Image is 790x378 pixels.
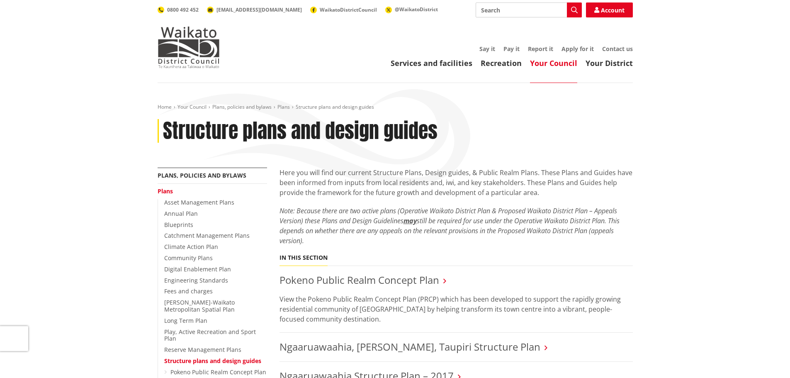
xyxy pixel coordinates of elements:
a: Apply for it [562,45,594,53]
a: Catchment Management Plans [164,232,250,239]
a: Pokeno Public Realm Concept Plan [170,368,266,376]
a: Say it [479,45,495,53]
a: Engineering Standards [164,276,228,284]
em: Note: Because there are two active plans (Operative Waikato District Plan & Proposed Waikato Dist... [280,206,620,245]
a: Services and facilities [391,58,472,68]
a: @WaikatoDistrict [385,6,438,13]
a: Community Plans [164,254,213,262]
a: Blueprints [164,221,193,229]
a: 0800 492 452 [158,6,199,13]
a: WaikatoDistrictCouncil [310,6,377,13]
a: [EMAIL_ADDRESS][DOMAIN_NAME] [207,6,302,13]
a: Your Council [177,103,207,110]
h1: Structure plans and design guides [163,119,438,143]
nav: breadcrumb [158,104,633,111]
span: may [404,216,417,225]
a: Your District [586,58,633,68]
span: [EMAIL_ADDRESS][DOMAIN_NAME] [216,6,302,13]
span: WaikatoDistrictCouncil [320,6,377,13]
input: Search input [476,2,582,17]
img: Waikato District Council - Te Kaunihera aa Takiwaa o Waikato [158,27,220,68]
span: @WaikatoDistrict [395,6,438,13]
a: Plans, policies and bylaws [212,103,272,110]
h5: In this section [280,254,328,261]
a: Account [586,2,633,17]
a: Asset Management Plans [164,198,234,206]
a: Digital Enablement Plan [164,265,231,273]
a: Recreation [481,58,522,68]
span: 0800 492 452 [167,6,199,13]
a: Pokeno Public Realm Concept Plan [280,273,439,287]
a: Pay it [503,45,520,53]
p: View the Pokeno Public Realm Concept Plan (PRCP) which has been developed to support the rapidly ... [280,294,633,324]
a: Contact us [602,45,633,53]
a: Annual Plan [164,210,198,217]
a: Structure plans and design guides [164,357,261,365]
a: Climate Action Plan [164,243,218,251]
a: Plans [158,187,173,195]
a: Home [158,103,172,110]
p: Here you will find our current Structure Plans, Design guides, & Public Realm Plans. These Plans ... [280,168,633,198]
a: Play, Active Recreation and Sport Plan [164,328,256,343]
a: Fees and charges [164,287,213,295]
a: Report it [528,45,553,53]
a: Plans, policies and bylaws [158,171,246,179]
a: [PERSON_NAME]-Waikato Metropolitan Spatial Plan [164,298,235,313]
a: Plans [277,103,290,110]
a: Reserve Management Plans [164,346,241,354]
a: Your Council [530,58,577,68]
a: Long Term Plan [164,317,207,324]
span: Structure plans and design guides [296,103,374,110]
a: Ngaaruawaahia, [PERSON_NAME], Taupiri Structure Plan [280,340,540,354]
